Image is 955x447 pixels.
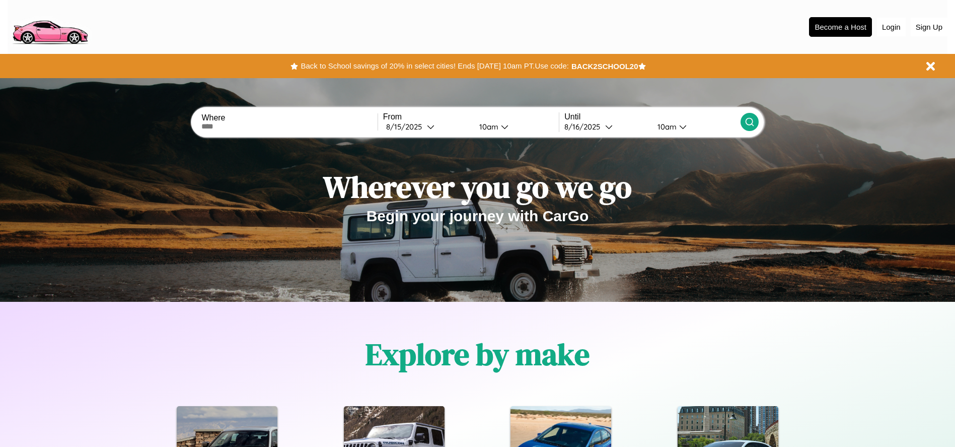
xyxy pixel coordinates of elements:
button: Back to School savings of 20% in select cities! Ends [DATE] 10am PT.Use code: [298,59,571,73]
div: 8 / 15 / 2025 [386,122,427,132]
label: Until [564,112,740,121]
button: 10am [471,121,559,132]
label: From [383,112,559,121]
b: BACK2SCHOOL20 [571,62,638,71]
img: logo [8,5,92,47]
button: 10am [649,121,741,132]
button: Become a Host [809,17,872,37]
button: Login [877,18,906,36]
div: 10am [474,122,501,132]
div: 10am [652,122,679,132]
div: 8 / 16 / 2025 [564,122,605,132]
label: Where [201,113,377,122]
button: 8/15/2025 [383,121,471,132]
button: Sign Up [911,18,947,36]
h1: Explore by make [365,334,590,375]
